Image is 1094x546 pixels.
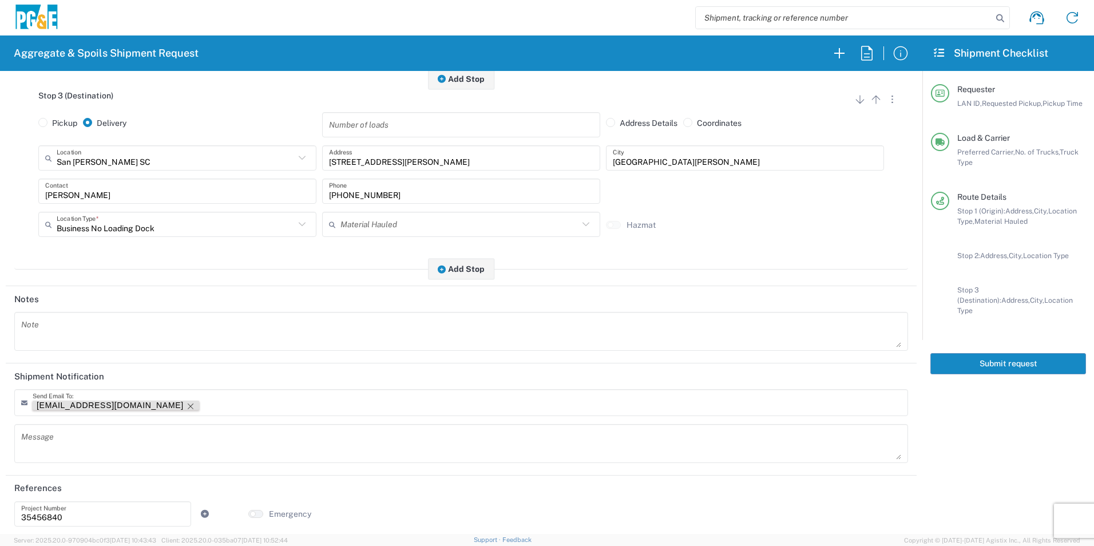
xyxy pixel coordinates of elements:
[957,148,1015,156] span: Preferred Carrier,
[957,251,980,260] span: Stop 2:
[269,509,311,519] label: Emergency
[37,401,195,410] div: CUSC@pge.com
[980,251,1009,260] span: Address,
[904,535,1080,545] span: Copyright © [DATE]-[DATE] Agistix Inc., All Rights Reserved
[83,118,126,128] label: Delivery
[14,294,39,305] h2: Notes
[428,68,494,89] button: Add Stop
[1005,207,1034,215] span: Address,
[37,401,184,410] div: CUSC@pge.com
[696,7,992,29] input: Shipment, tracking or reference number
[957,99,982,108] span: LAN ID,
[957,192,1006,201] span: Route Details
[474,536,502,543] a: Support
[933,46,1048,60] h2: Shipment Checklist
[184,401,195,410] delete-icon: Remove tag
[241,537,288,544] span: [DATE] 10:52:44
[1030,296,1044,304] span: City,
[957,286,1001,304] span: Stop 3 (Destination):
[1015,148,1060,156] span: No. of Trucks,
[606,118,677,128] label: Address Details
[38,91,113,100] span: Stop 3 (Destination)
[38,118,77,128] label: Pickup
[957,133,1010,143] span: Load & Carrier
[14,371,104,382] h2: Shipment Notification
[1009,251,1023,260] span: City,
[1023,251,1069,260] span: Location Type
[930,353,1086,374] button: Submit request
[974,217,1028,225] span: Material Hauled
[1001,296,1030,304] span: Address,
[14,5,60,31] img: pge
[627,220,656,230] label: Hazmat
[1034,207,1048,215] span: City,
[1043,99,1083,108] span: Pickup Time
[428,259,494,280] button: Add Stop
[502,536,532,543] a: Feedback
[14,482,62,494] h2: References
[197,506,213,522] a: Add Reference
[957,207,1005,215] span: Stop 1 (Origin):
[982,99,1043,108] span: Requested Pickup,
[14,46,199,60] h2: Aggregate & Spoils Shipment Request
[14,537,156,544] span: Server: 2025.20.0-970904bc0f3
[957,85,995,94] span: Requester
[683,118,742,128] label: Coordinates
[161,537,288,544] span: Client: 2025.20.0-035ba07
[110,537,156,544] span: [DATE] 10:43:43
